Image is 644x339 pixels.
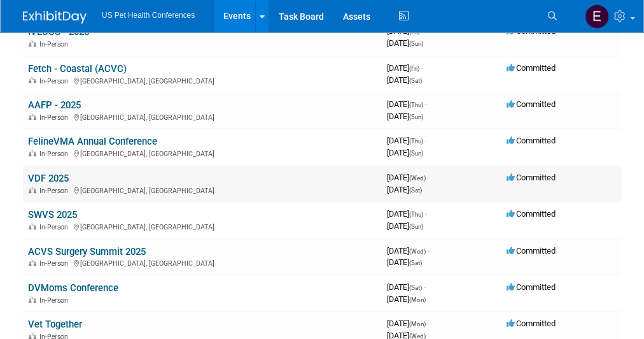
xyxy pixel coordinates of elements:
[409,284,422,291] span: (Sat)
[23,11,87,24] img: ExhibitDay
[387,257,422,267] span: [DATE]
[507,209,556,219] span: Committed
[409,321,426,328] span: (Mon)
[507,136,556,145] span: Committed
[387,246,430,256] span: [DATE]
[409,40,423,47] span: (Sun)
[425,99,427,109] span: -
[29,187,36,193] img: In-Person Event
[409,113,423,120] span: (Sun)
[39,187,72,195] span: In-Person
[387,173,430,182] span: [DATE]
[409,248,426,255] span: (Wed)
[28,75,377,85] div: [GEOGRAPHIC_DATA], [GEOGRAPHIC_DATA]
[387,99,427,109] span: [DATE]
[409,296,426,303] span: (Mon)
[424,282,426,292] span: -
[425,136,427,145] span: -
[29,150,36,156] img: In-Person Event
[387,185,422,194] span: [DATE]
[387,148,423,157] span: [DATE]
[428,319,430,328] span: -
[387,112,423,121] span: [DATE]
[29,77,36,83] img: In-Person Event
[409,77,422,84] span: (Sat)
[29,113,36,120] img: In-Person Event
[387,294,426,304] span: [DATE]
[39,150,72,158] span: In-Person
[409,150,423,157] span: (Sun)
[387,209,427,219] span: [DATE]
[29,333,36,339] img: In-Person Event
[39,40,72,48] span: In-Person
[28,246,146,257] a: ACVS Surgery Summit 2025
[425,209,427,219] span: -
[409,259,422,266] span: (Sat)
[387,75,422,85] span: [DATE]
[28,221,377,231] div: [GEOGRAPHIC_DATA], [GEOGRAPHIC_DATA]
[387,136,427,145] span: [DATE]
[507,173,556,182] span: Committed
[39,296,72,305] span: In-Person
[28,257,377,268] div: [GEOGRAPHIC_DATA], [GEOGRAPHIC_DATA]
[428,173,430,182] span: -
[428,246,430,256] span: -
[387,319,430,328] span: [DATE]
[28,148,377,158] div: [GEOGRAPHIC_DATA], [GEOGRAPHIC_DATA]
[28,99,81,111] a: AAFP - 2025
[409,211,423,218] span: (Thu)
[585,4,609,29] img: Erika Plata
[409,65,419,72] span: (Fri)
[28,209,77,220] a: SWVS 2025
[387,282,426,292] span: [DATE]
[39,259,72,268] span: In-Person
[387,63,423,73] span: [DATE]
[409,175,426,182] span: (Wed)
[28,185,377,195] div: [GEOGRAPHIC_DATA], [GEOGRAPHIC_DATA]
[29,223,36,229] img: In-Person Event
[28,173,69,184] a: VDF 2025
[29,259,36,266] img: In-Person Event
[387,221,423,231] span: [DATE]
[387,38,423,48] span: [DATE]
[507,246,556,256] span: Committed
[507,282,556,292] span: Committed
[409,187,422,194] span: (Sat)
[409,138,423,145] span: (Thu)
[28,319,82,330] a: Vet Together
[28,63,127,75] a: Fetch - Coastal (ACVC)
[409,101,423,108] span: (Thu)
[507,99,556,109] span: Committed
[507,63,556,73] span: Committed
[28,112,377,122] div: [GEOGRAPHIC_DATA], [GEOGRAPHIC_DATA]
[29,296,36,303] img: In-Person Event
[29,40,36,47] img: In-Person Event
[28,136,157,147] a: FelineVMA Annual Conference
[39,77,72,85] span: In-Person
[102,11,195,20] span: US Pet Health Conferences
[28,282,118,294] a: DVMoms Conference
[39,223,72,231] span: In-Person
[409,223,423,230] span: (Sun)
[39,113,72,122] span: In-Person
[507,319,556,328] span: Committed
[421,63,423,73] span: -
